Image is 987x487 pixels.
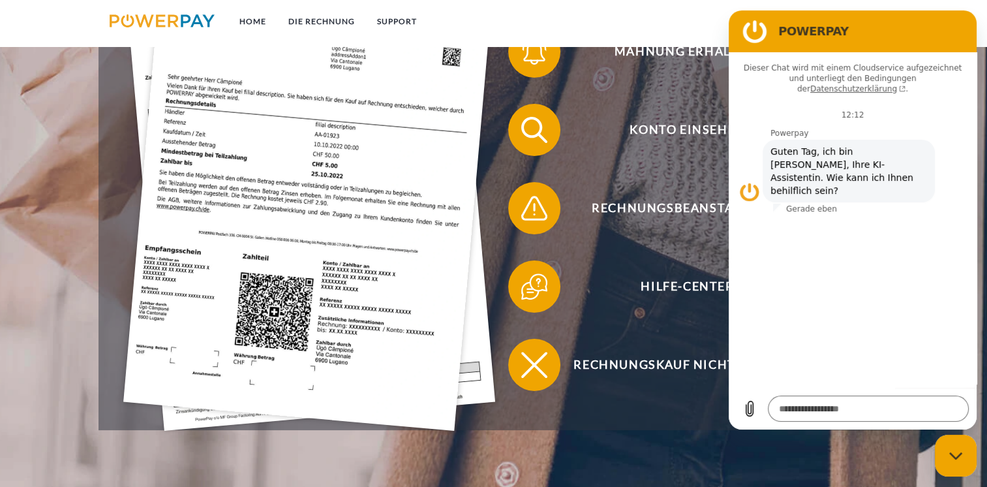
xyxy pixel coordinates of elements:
[528,182,847,234] span: Rechnungsbeanstandung
[366,10,428,33] a: SUPPORT
[935,435,977,477] iframe: Schaltfläche zum Öffnen des Messaging-Fensters; Konversation läuft
[508,339,847,391] button: Rechnungskauf nicht möglich
[508,104,847,156] button: Konto einsehen
[518,35,551,68] img: qb_bell.svg
[277,10,366,33] a: DIE RECHNUNG
[508,25,847,78] button: Mahnung erhalten?
[729,10,977,430] iframe: Messaging-Fenster
[110,14,215,27] img: logo-powerpay.svg
[528,104,847,156] span: Konto einsehen
[518,349,551,381] img: qb_close.svg
[518,114,551,146] img: qb_search.svg
[528,260,847,313] span: Hilfe-Center
[508,260,847,313] button: Hilfe-Center
[228,10,277,33] a: Home
[528,25,847,78] span: Mahnung erhalten?
[518,270,551,303] img: qb_help.svg
[518,192,551,225] img: qb_warning.svg
[810,10,851,33] a: agb
[528,339,847,391] span: Rechnungskauf nicht möglich
[508,182,847,234] button: Rechnungsbeanstandung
